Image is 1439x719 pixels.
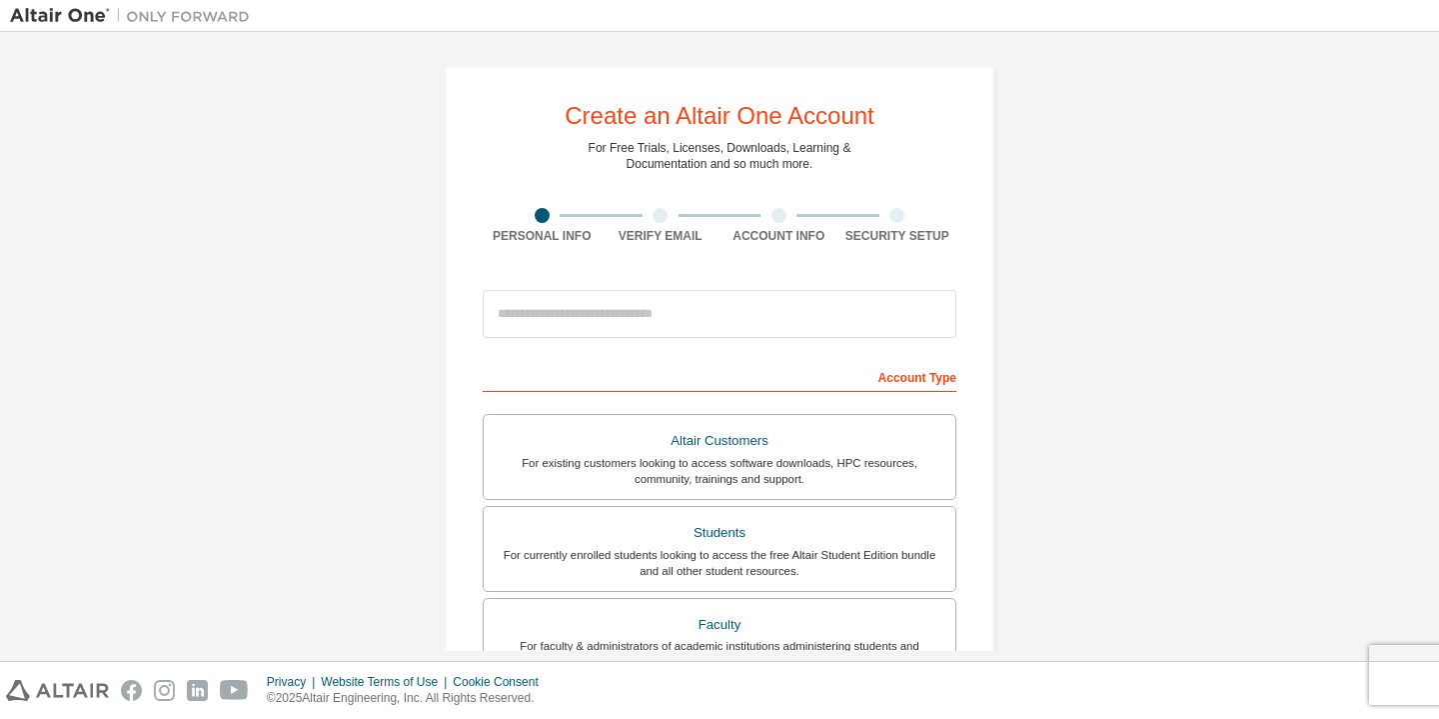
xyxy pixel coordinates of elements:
[267,674,321,690] div: Privacy
[154,680,175,701] img: instagram.svg
[220,680,249,701] img: youtube.svg
[719,228,838,244] div: Account Info
[6,680,109,701] img: altair_logo.svg
[496,519,943,547] div: Students
[496,427,943,455] div: Altair Customers
[589,140,851,172] div: For Free Trials, Licenses, Downloads, Learning & Documentation and so much more.
[10,6,260,26] img: Altair One
[321,674,453,690] div: Website Terms of Use
[496,611,943,639] div: Faculty
[453,674,550,690] div: Cookie Consent
[496,547,943,579] div: For currently enrolled students looking to access the free Altair Student Edition bundle and all ...
[483,228,602,244] div: Personal Info
[496,455,943,487] div: For existing customers looking to access software downloads, HPC resources, community, trainings ...
[565,104,874,128] div: Create an Altair One Account
[267,690,551,707] p: © 2025 Altair Engineering, Inc. All Rights Reserved.
[187,680,208,701] img: linkedin.svg
[483,360,956,392] div: Account Type
[602,228,720,244] div: Verify Email
[121,680,142,701] img: facebook.svg
[496,638,943,670] div: For faculty & administrators of academic institutions administering students and accessing softwa...
[838,228,957,244] div: Security Setup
